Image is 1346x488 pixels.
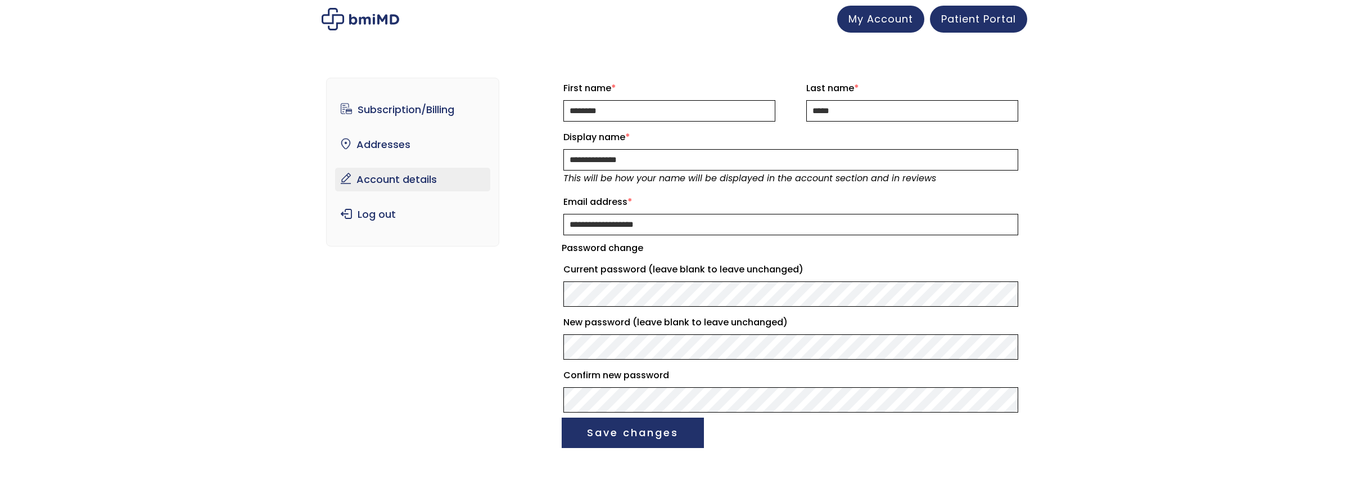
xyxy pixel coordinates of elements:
[335,168,491,191] a: Account details
[563,314,1018,332] label: New password (leave blank to leave unchanged)
[563,193,1018,211] label: Email address
[562,418,704,448] button: Save changes
[563,128,1018,146] label: Display name
[335,203,491,226] a: Log out
[563,261,1018,279] label: Current password (leave blank to leave unchanged)
[848,12,913,26] span: My Account
[563,79,775,97] label: First name
[837,6,924,33] a: My Account
[335,98,491,122] a: Subscription/Billing
[322,8,399,30] img: My account
[941,12,1016,26] span: Patient Portal
[562,240,643,256] legend: Password change
[563,366,1018,384] label: Confirm new password
[930,6,1027,33] a: Patient Portal
[563,172,936,185] em: This will be how your name will be displayed in the account section and in reviews
[806,79,1018,97] label: Last name
[326,78,500,247] nav: Account pages
[335,133,491,156] a: Addresses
